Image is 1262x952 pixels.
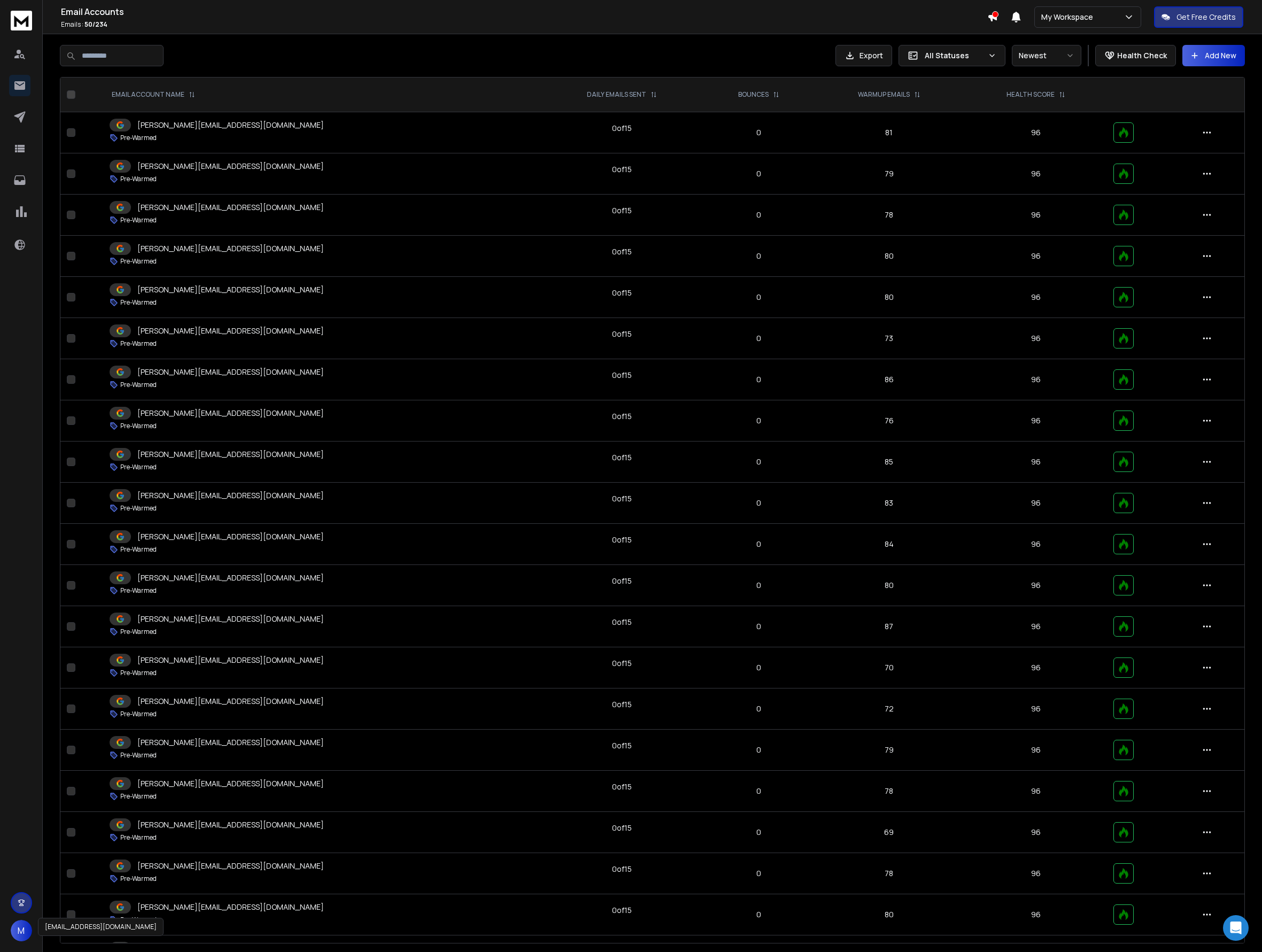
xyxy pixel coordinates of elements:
p: 0 [710,621,808,632]
p: [PERSON_NAME][EMAIL_ADDRESS][DOMAIN_NAME] [137,778,324,789]
p: Pre-Warmed [120,134,157,142]
p: [PERSON_NAME][EMAIL_ADDRESS][DOMAIN_NAME] [137,902,324,912]
p: Pre-Warmed [120,833,157,842]
td: 79 [814,730,964,771]
p: Pre-Warmed [120,874,157,883]
div: 0 of 15 [612,781,632,792]
p: 0 [710,703,808,714]
td: 96 [964,688,1108,730]
td: 96 [964,606,1108,647]
td: 73 [814,318,964,359]
td: 83 [814,483,964,524]
p: Pre-Warmed [120,710,157,718]
p: 0 [710,498,808,508]
p: 0 [710,456,808,467]
p: Pre-Warmed [120,298,157,307]
button: Health Check [1095,45,1176,66]
p: Pre-Warmed [120,339,157,348]
p: Pre-Warmed [120,916,157,924]
p: [PERSON_NAME][EMAIL_ADDRESS][DOMAIN_NAME] [137,490,324,501]
p: 0 [710,333,808,344]
div: 0 of 15 [612,452,632,463]
div: 0 of 15 [612,493,632,504]
p: 0 [710,580,808,591]
p: 0 [710,662,808,673]
p: 0 [710,539,808,549]
div: 0 of 15 [612,740,632,751]
p: My Workspace [1041,12,1097,22]
td: 96 [964,318,1108,359]
p: [PERSON_NAME][EMAIL_ADDRESS][DOMAIN_NAME] [137,243,324,254]
td: 76 [814,400,964,442]
div: 0 of 15 [612,411,632,422]
div: 0 of 15 [612,823,632,833]
p: [PERSON_NAME][EMAIL_ADDRESS][DOMAIN_NAME] [137,861,324,871]
div: Open Intercom Messenger [1223,915,1249,941]
p: Pre-Warmed [120,751,157,760]
p: Pre-Warmed [120,257,157,266]
td: 84 [814,524,964,565]
p: [PERSON_NAME][EMAIL_ADDRESS][DOMAIN_NAME] [137,284,324,295]
p: Pre-Warmed [120,669,157,677]
td: 96 [964,236,1108,277]
p: Pre-Warmed [120,586,157,595]
td: 85 [814,442,964,483]
button: M [11,920,32,941]
span: 50 / 234 [84,20,107,29]
p: 0 [710,292,808,303]
p: Pre-Warmed [120,545,157,554]
p: BOUNCES [738,90,769,99]
td: 80 [814,277,964,318]
h1: Email Accounts [61,5,987,18]
p: 0 [710,909,808,920]
p: [PERSON_NAME][EMAIL_ADDRESS][DOMAIN_NAME] [137,367,324,377]
td: 70 [814,647,964,688]
td: 78 [814,195,964,236]
p: [PERSON_NAME][EMAIL_ADDRESS][DOMAIN_NAME] [137,614,324,624]
td: 96 [964,853,1108,894]
p: [PERSON_NAME][EMAIL_ADDRESS][DOMAIN_NAME] [137,655,324,665]
p: Pre-Warmed [120,628,157,636]
td: 80 [814,894,964,935]
td: 86 [814,359,964,400]
p: [PERSON_NAME][EMAIL_ADDRESS][DOMAIN_NAME] [137,531,324,542]
p: HEALTH SCORE [1006,90,1055,99]
div: 0 of 15 [612,699,632,710]
p: [PERSON_NAME][EMAIL_ADDRESS][DOMAIN_NAME] [137,161,324,172]
td: 96 [964,153,1108,195]
p: [PERSON_NAME][EMAIL_ADDRESS][DOMAIN_NAME] [137,819,324,830]
p: WARMUP EMAILS [858,90,910,99]
p: Pre-Warmed [120,422,157,430]
p: 0 [710,415,808,426]
div: 0 of 15 [612,658,632,669]
p: 0 [710,827,808,838]
td: 80 [814,565,964,606]
div: 0 of 15 [612,246,632,257]
p: 0 [710,374,808,385]
div: 0 of 15 [612,905,632,916]
td: 96 [964,195,1108,236]
td: 96 [964,524,1108,565]
div: 0 of 15 [612,576,632,586]
div: 0 of 15 [612,864,632,874]
td: 96 [964,483,1108,524]
div: 0 of 15 [612,617,632,628]
td: 78 [814,771,964,812]
td: 69 [814,812,964,853]
p: DAILY EMAILS SENT [587,90,646,99]
p: Pre-Warmed [120,216,157,225]
div: 0 of 15 [612,164,632,175]
div: [EMAIL_ADDRESS][DOMAIN_NAME] [38,918,164,936]
p: [PERSON_NAME][EMAIL_ADDRESS][DOMAIN_NAME] [137,326,324,336]
p: Health Check [1117,50,1167,61]
div: 0 of 15 [612,329,632,339]
p: [PERSON_NAME][EMAIL_ADDRESS][DOMAIN_NAME] [137,572,324,583]
td: 87 [814,606,964,647]
p: 0 [710,127,808,138]
p: Pre-Warmed [120,792,157,801]
td: 96 [964,400,1108,442]
td: 79 [814,153,964,195]
p: 0 [710,745,808,755]
td: 72 [814,688,964,730]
